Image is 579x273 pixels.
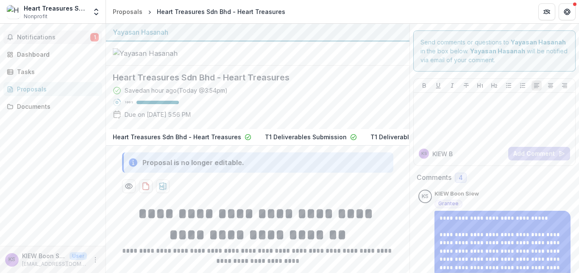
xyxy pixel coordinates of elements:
[511,39,566,46] strong: Yayasan Hasanah
[421,152,427,156] div: KIEW Boon Siew
[22,260,87,268] p: [EMAIL_ADDRESS][DOMAIN_NAME]
[17,102,95,111] div: Documents
[17,34,90,41] span: Notifications
[142,157,244,168] div: Proposal is no longer editable.
[538,3,555,20] button: Partners
[508,147,570,160] button: Add Comment
[560,80,570,91] button: Align Right
[70,252,87,260] p: User
[3,30,102,44] button: Notifications1
[518,80,528,91] button: Ordered List
[17,85,95,94] div: Proposals
[156,179,170,193] button: download-proposal
[90,3,102,20] button: Open entity switcher
[447,80,457,91] button: Italicize
[459,174,463,182] span: 4
[125,99,133,105] p: 100 %
[113,132,241,141] p: Heart Treasures Sdn Bhd - Heart Treasures
[90,33,99,41] span: 1
[24,4,87,13] div: Heart Treasures Sdn Bhd
[122,179,136,193] button: Preview 465e4e88-f3ae-4ad9-95bf-c20ba3e0d481-5.pdf
[461,80,471,91] button: Strike
[489,80,499,91] button: Heading 2
[433,80,443,91] button: Underline
[125,86,228,95] div: Saved an hour ago ( Today @ 3:54pm )
[7,5,20,19] img: Heart Treasures Sdn Bhd
[90,255,100,265] button: More
[413,30,576,72] div: Send comments or questions to in the box below. will be notified via email of your comment.
[417,174,451,182] h2: Comments
[109,6,146,18] a: Proposals
[157,7,285,16] div: Heart Treasures Sdn Bhd - Heart Treasures
[17,50,95,59] div: Dashboard
[113,48,198,58] img: Yayasan Hasanah
[113,27,403,37] div: Yayasan Hasanah
[17,67,95,76] div: Tasks
[8,257,15,262] div: KIEW Boon Siew
[139,179,153,193] button: download-proposal
[3,99,102,113] a: Documents
[559,3,576,20] button: Get Help
[504,80,514,91] button: Bullet List
[265,132,347,141] p: T1 Deliverables Submission
[370,132,452,141] p: T1 Deliverables Submission
[434,190,479,198] p: KIEW Boon Siew
[475,80,485,91] button: Heading 1
[432,149,453,158] p: KIEW B
[470,47,525,55] strong: Yayasan Hasanah
[113,72,389,83] h2: Heart Treasures Sdn Bhd - Heart Treasures
[24,13,47,20] span: Nonprofit
[3,82,102,96] a: Proposals
[422,194,429,199] div: KIEW Boon Siew
[3,65,102,79] a: Tasks
[532,80,542,91] button: Align Left
[419,80,429,91] button: Bold
[113,7,142,16] div: Proposals
[22,251,66,260] p: KIEW Boon Siew
[438,201,459,207] span: Grantee
[546,80,556,91] button: Align Center
[109,6,289,18] nav: breadcrumb
[3,47,102,61] a: Dashboard
[125,110,191,119] p: Due on [DATE] 5:56 PM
